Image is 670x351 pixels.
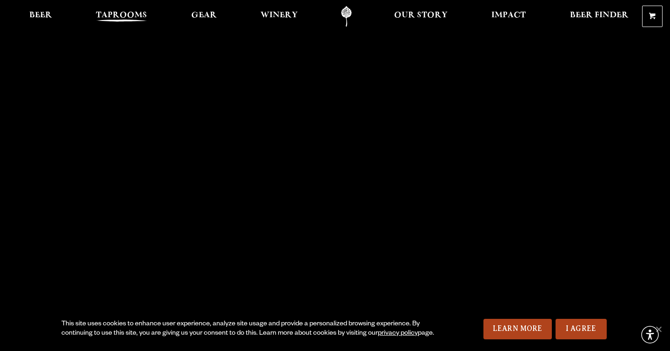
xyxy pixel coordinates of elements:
[485,6,532,27] a: Impact
[388,6,454,27] a: Our Story
[255,6,304,27] a: Winery
[564,6,635,27] a: Beer Finder
[329,6,364,27] a: Odell Home
[23,6,58,27] a: Beer
[29,12,52,19] span: Beer
[394,12,448,19] span: Our Story
[61,320,435,338] div: This site uses cookies to enhance user experience, analyze site usage and provide a personalized ...
[378,330,418,337] a: privacy policy
[556,319,607,339] a: I Agree
[570,12,629,19] span: Beer Finder
[191,12,217,19] span: Gear
[261,12,298,19] span: Winery
[185,6,223,27] a: Gear
[491,12,526,19] span: Impact
[483,319,552,339] a: Learn More
[90,6,153,27] a: Taprooms
[96,12,147,19] span: Taprooms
